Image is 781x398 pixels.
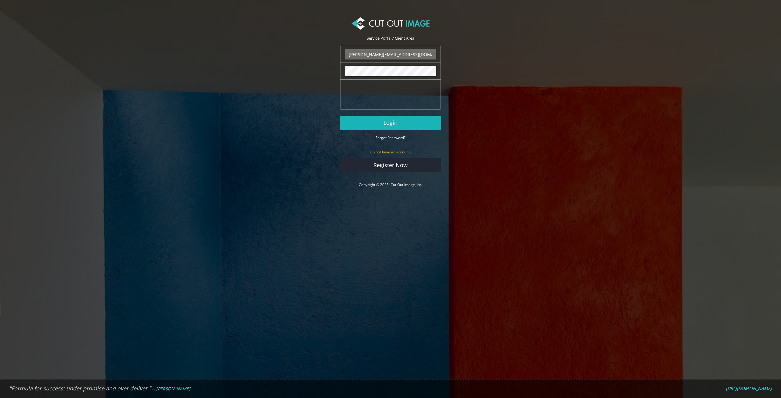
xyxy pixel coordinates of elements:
[351,17,430,30] img: Cut Out Image
[9,385,151,392] em: "Formula for success: under promise and over deliver."
[726,386,772,391] a: [URL][DOMAIN_NAME]
[345,83,438,106] iframe: reCAPTCHA
[340,158,441,172] a: Register Now
[345,49,436,59] input: Email Address
[376,135,405,140] a: Forgot Password?
[359,182,423,187] a: Copyright © 2025, Cut Out Image, Inc.
[367,35,414,41] span: Service Portal / Client Area
[340,116,441,130] button: Login
[152,386,190,392] em: -- [PERSON_NAME]
[370,149,411,155] small: Do not have an account?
